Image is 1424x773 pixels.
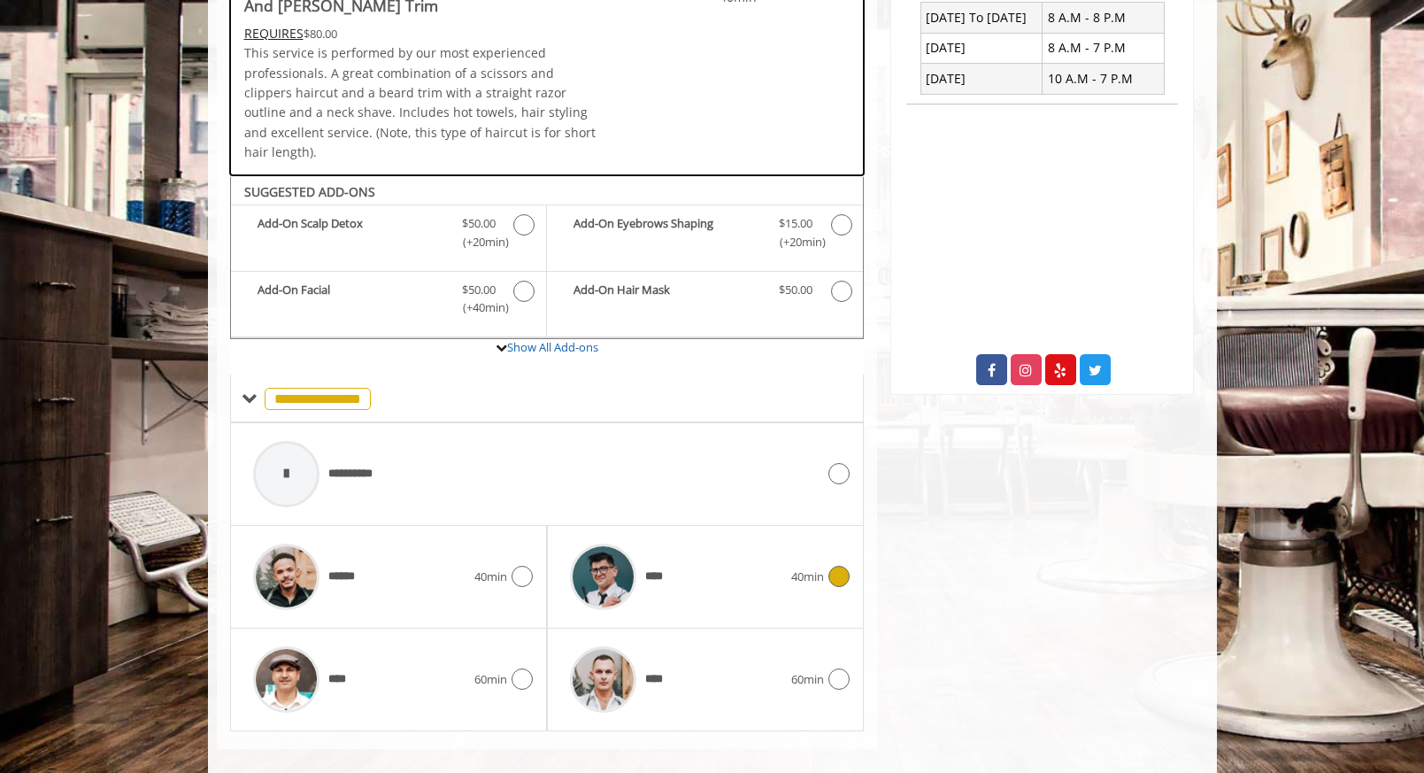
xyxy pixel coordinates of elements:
span: 40min [474,568,507,586]
td: [DATE] [920,33,1043,63]
td: 10 A.M - 7 P.M [1043,64,1165,94]
span: This service needs some Advance to be paid before we block your appointment [244,25,304,42]
td: [DATE] To [DATE] [920,3,1043,33]
span: $50.00 [462,281,496,299]
a: Show All Add-ons [507,339,598,355]
td: [DATE] [920,64,1043,94]
span: 40min [791,568,824,586]
span: $50.00 [462,214,496,233]
b: SUGGESTED ADD-ONS [244,183,375,200]
td: 8 A.M - 7 P.M [1043,33,1165,63]
div: The Made Man Senior Barber Haircut And Beard Trim Add-onS [230,175,865,340]
span: (+20min ) [452,233,504,251]
td: 8 A.M - 8 P.M [1043,3,1165,33]
span: 60min [474,670,507,689]
p: This service is performed by our most experienced professionals. A great combination of a scissor... [244,43,600,162]
div: $80.00 [244,24,600,43]
b: Add-On Eyebrows Shaping [573,214,761,251]
label: Add-On Scalp Detox [240,214,537,256]
label: Add-On Hair Mask [556,281,854,306]
label: Add-On Eyebrows Shaping [556,214,854,256]
span: (+20min ) [769,233,821,251]
span: 60min [791,670,824,689]
span: $15.00 [779,214,812,233]
label: Add-On Facial [240,281,537,322]
span: $50.00 [779,281,812,299]
b: Add-On Hair Mask [573,281,761,302]
b: Add-On Facial [258,281,444,318]
span: (+40min ) [452,298,504,317]
b: Add-On Scalp Detox [258,214,444,251]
